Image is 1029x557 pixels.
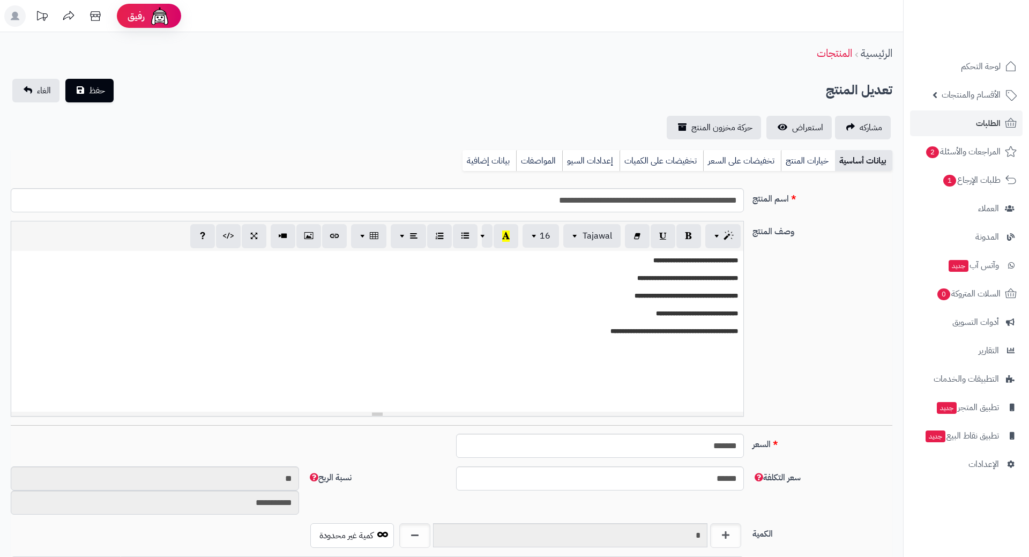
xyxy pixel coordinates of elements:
a: مشاركه [835,116,891,139]
span: العملاء [978,201,999,216]
a: تطبيق المتجرجديد [910,395,1023,420]
a: تطبيق نقاط البيعجديد [910,423,1023,449]
h2: تعديل المنتج [826,79,892,101]
span: الأقسام والمنتجات [942,87,1001,102]
a: المنتجات [817,45,852,61]
span: 16 [540,229,550,242]
span: لوحة التحكم [961,59,1001,74]
a: أدوات التسويق [910,309,1023,335]
label: وصف المنتج [748,221,897,238]
a: المواصفات [516,150,562,172]
img: ai-face.png [149,5,170,27]
span: المراجعات والأسئلة [925,144,1001,159]
span: التقارير [979,343,999,358]
span: حفظ [89,84,105,97]
span: الإعدادات [968,457,999,472]
span: السلات المتروكة [936,286,1001,301]
a: لوحة التحكم [910,54,1023,79]
a: العملاء [910,196,1023,221]
span: استعراض [792,121,823,134]
a: تخفيضات على السعر [703,150,781,172]
button: 16 [523,224,559,248]
span: جديد [926,430,945,442]
a: تخفيضات على الكميات [620,150,703,172]
button: حفظ [65,79,114,102]
a: الطلبات [910,110,1023,136]
a: بيانات أساسية [835,150,892,172]
span: 2 [926,146,939,158]
a: طلبات الإرجاع1 [910,167,1023,193]
a: السلات المتروكة0 [910,281,1023,307]
a: تحديثات المنصة [28,5,55,29]
span: تطبيق نقاط البيع [924,428,999,443]
span: طلبات الإرجاع [942,173,1001,188]
span: التطبيقات والخدمات [934,372,999,387]
a: التقارير [910,338,1023,363]
span: مشاركه [860,121,882,134]
span: 0 [937,288,950,300]
a: استعراض [766,116,832,139]
span: وآتس آب [948,258,999,273]
span: المدونة [975,229,999,244]
span: جديد [937,402,957,414]
img: logo-2.png [956,27,1019,50]
span: حركة مخزون المنتج [691,121,752,134]
label: الكمية [748,523,897,540]
span: سعر التكلفة [752,471,801,484]
a: التطبيقات والخدمات [910,366,1023,392]
span: Tajawal [583,229,612,242]
span: نسبة الربح [308,471,352,484]
a: المراجعات والأسئلة2 [910,139,1023,165]
span: أدوات التسويق [952,315,999,330]
span: الطلبات [976,116,1001,131]
a: بيانات إضافية [463,150,516,172]
span: الغاء [37,84,51,97]
a: الإعدادات [910,451,1023,477]
a: الرئيسية [861,45,892,61]
a: وآتس آبجديد [910,252,1023,278]
a: إعدادات السيو [562,150,620,172]
span: رفيق [128,10,145,23]
a: المدونة [910,224,1023,250]
label: السعر [748,434,897,451]
button: Tajawal [563,224,621,248]
span: تطبيق المتجر [936,400,999,415]
span: جديد [949,260,968,272]
a: خيارات المنتج [781,150,835,172]
a: الغاء [12,79,59,102]
a: حركة مخزون المنتج [667,116,761,139]
span: 1 [943,175,956,187]
label: اسم المنتج [748,188,897,205]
